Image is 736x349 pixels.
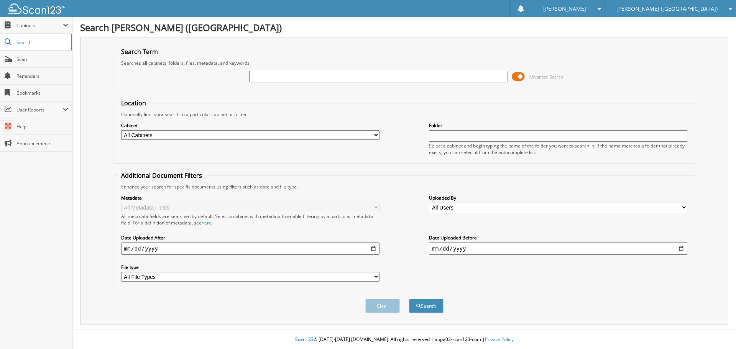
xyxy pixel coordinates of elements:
a: Privacy Policy [485,336,514,342]
label: Date Uploaded After [121,234,379,241]
span: Cabinets [16,22,63,29]
input: end [429,242,687,255]
span: Reminders [16,73,68,79]
div: Select a cabinet and begin typing the name of the folder you want to search in. If the name match... [429,143,687,156]
button: Search [409,299,444,313]
span: [PERSON_NAME] [543,7,586,11]
label: Uploaded By [429,195,687,201]
label: Folder [429,122,687,129]
div: © [DATE]-[DATE] [DOMAIN_NAME]. All rights reserved | appg03-scan123-com | [72,330,736,349]
img: scan123-logo-white.svg [8,3,65,14]
span: User Reports [16,107,63,113]
span: Announcements [16,140,68,147]
span: Help [16,123,68,130]
span: Scan [16,56,68,62]
span: Search [16,39,67,46]
div: Searches all cabinets, folders, files, metadata, and keywords [117,60,692,66]
div: Optionally limit your search to a particular cabinet or folder [117,111,692,118]
span: [PERSON_NAME] ([GEOGRAPHIC_DATA]) [616,7,718,11]
label: File type [121,264,379,270]
span: Bookmarks [16,90,68,96]
input: start [121,242,379,255]
legend: Additional Document Filters [117,171,206,180]
a: here [202,220,212,226]
iframe: Chat Widget [698,312,736,349]
legend: Search Term [117,48,162,56]
button: Clear [365,299,400,313]
h1: Search [PERSON_NAME] ([GEOGRAPHIC_DATA]) [80,21,728,34]
label: Date Uploaded Before [429,234,687,241]
div: All metadata fields are searched by default. Select a cabinet with metadata to enable filtering b... [121,213,379,226]
span: Advanced Search [529,74,563,80]
span: Scan123 [295,336,314,342]
label: Metadata [121,195,379,201]
legend: Location [117,99,150,107]
label: Cabinet [121,122,379,129]
div: Enhance your search for specific documents using filters such as date and file type. [117,184,692,190]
